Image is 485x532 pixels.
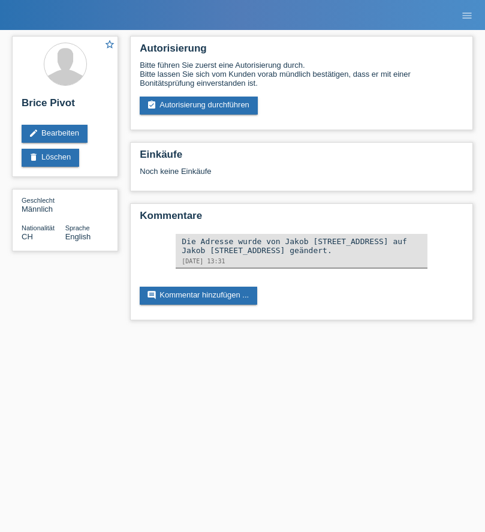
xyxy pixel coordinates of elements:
[29,152,38,162] i: delete
[22,197,55,204] span: Geschlecht
[140,149,463,167] h2: Einkäufe
[22,224,55,232] span: Nationalität
[140,210,463,228] h2: Kommentare
[182,237,421,255] div: Die Adresse wurde von Jakob [STREET_ADDRESS] auf Jakob [STREET_ADDRESS] geändert.
[147,100,156,110] i: assignment_turned_in
[22,196,65,214] div: Männlich
[461,10,473,22] i: menu
[22,232,33,241] span: Schweiz
[22,97,109,115] h2: Brice Pivot
[65,232,91,241] span: English
[22,149,79,167] a: deleteLöschen
[147,290,156,300] i: comment
[140,167,463,185] div: Noch keine Einkäufe
[140,97,258,115] a: assignment_turned_inAutorisierung durchführen
[104,39,115,50] i: star_border
[140,61,463,88] div: Bitte führen Sie zuerst eine Autorisierung durch. Bitte lassen Sie sich vom Kunden vorab mündlich...
[29,128,38,138] i: edit
[140,287,257,305] a: commentKommentar hinzufügen ...
[140,43,463,61] h2: Autorisierung
[104,39,115,52] a: star_border
[455,11,479,19] a: menu
[182,258,421,265] div: [DATE] 13:31
[65,224,90,232] span: Sprache
[22,125,88,143] a: editBearbeiten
